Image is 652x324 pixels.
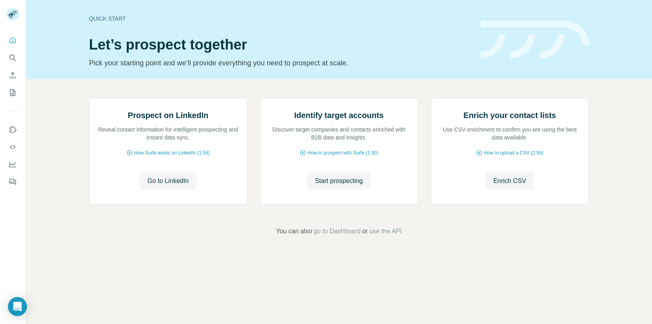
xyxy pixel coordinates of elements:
h2: Identify target accounts [294,110,384,121]
button: Use Surfe API [6,140,19,154]
button: Search [6,51,19,65]
button: go to Dashboard [314,227,360,236]
span: How to upload a CSV (2:59) [484,149,543,156]
h1: Let’s prospect together [89,37,471,53]
div: Quick start [89,15,471,23]
button: Quick start [6,33,19,48]
span: or [362,227,368,236]
h2: Prospect on LinkedIn [128,110,208,121]
p: Pick your starting point and we’ll provide everything you need to prospect at scale. [89,57,471,69]
span: How Surfe works on LinkedIn (1:58) [134,149,210,156]
button: Enrich CSV [6,68,19,82]
button: Enrich CSV [486,172,534,190]
img: banner [481,21,589,59]
span: Go to LinkedIn [147,176,189,186]
button: Use Surfe on LinkedIn [6,122,19,137]
button: Start prospecting [307,172,371,190]
span: Start prospecting [315,176,363,186]
p: Discover target companies and contacts enriched with B2B data and insights. [268,126,410,141]
button: Dashboard [6,157,19,172]
div: Open Intercom Messenger [8,297,27,316]
span: Enrich CSV [493,176,526,186]
span: How to prospect with Surfe (1:30) [308,149,378,156]
button: My lists [6,86,19,100]
button: use the API [369,227,402,236]
button: Feedback [6,175,19,189]
h2: Enrich your contact lists [463,110,556,121]
button: Go to LinkedIn [140,172,197,190]
span: You can also [276,227,312,236]
p: Use CSV enrichment to confirm you are using the best data available. [439,126,581,141]
p: Reveal contact information for intelligent prospecting and instant data sync. [98,126,239,141]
